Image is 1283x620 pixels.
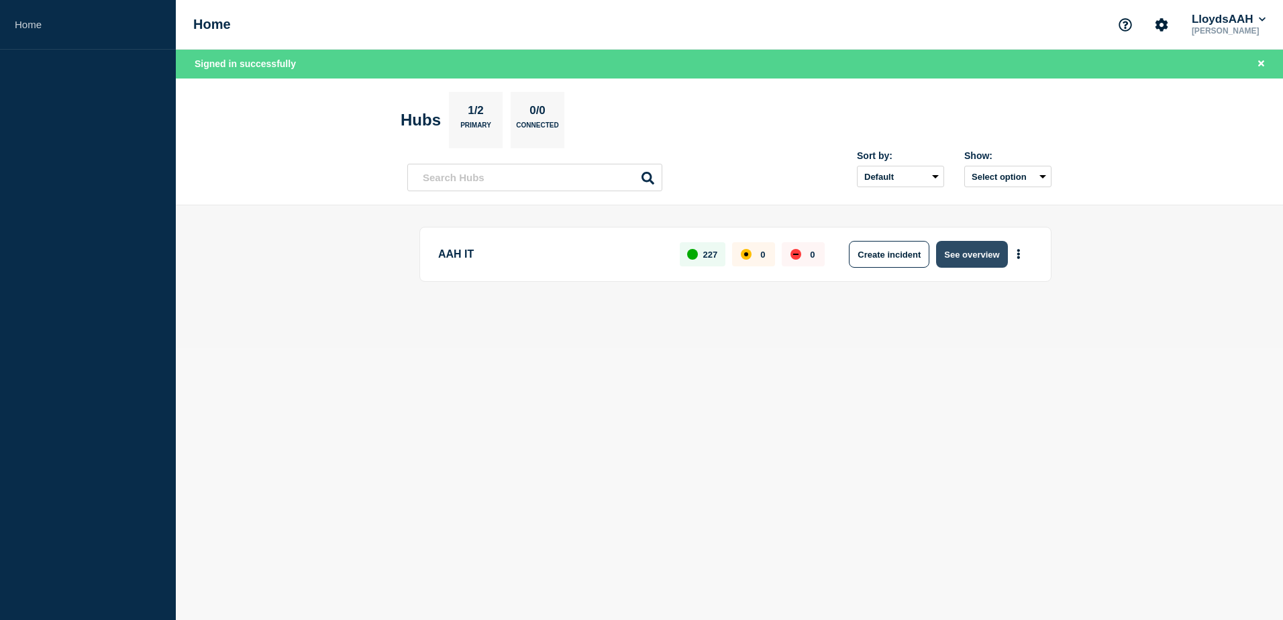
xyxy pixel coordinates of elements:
h2: Hubs [401,111,441,130]
button: Select option [964,166,1051,187]
div: Sort by: [857,150,944,161]
button: Account settings [1147,11,1176,39]
p: 0/0 [525,104,551,121]
button: Create incident [849,241,929,268]
p: AAH IT [438,241,664,268]
span: Signed in successfully [195,58,296,69]
p: 0 [760,250,765,260]
button: Support [1111,11,1139,39]
button: More actions [1010,242,1027,267]
button: See overview [936,241,1007,268]
p: 0 [810,250,815,260]
h1: Home [193,17,231,32]
p: Primary [460,121,491,136]
div: down [790,249,801,260]
p: [PERSON_NAME] [1189,26,1268,36]
p: 1/2 [463,104,489,121]
button: Close banner [1253,56,1270,72]
input: Search Hubs [407,164,662,191]
p: 227 [703,250,718,260]
select: Sort by [857,166,944,187]
div: affected [741,249,752,260]
div: up [687,249,698,260]
button: LloydsAAH [1189,13,1268,26]
p: Connected [516,121,558,136]
div: Show: [964,150,1051,161]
